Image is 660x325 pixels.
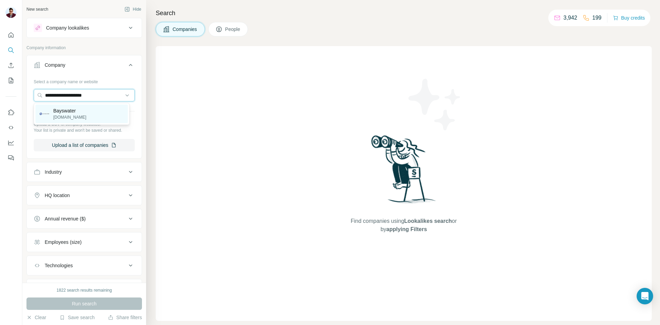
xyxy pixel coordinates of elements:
[5,44,16,56] button: Search
[34,76,135,85] div: Select a company name or website
[34,139,135,151] button: Upload a list of companies
[34,127,135,133] p: Your list is private and won't be saved or shared.
[5,137,16,149] button: Dashboard
[27,234,142,250] button: Employees (size)
[26,314,46,321] button: Clear
[57,287,112,293] div: 1822 search results remaining
[45,215,86,222] div: Annual revenue ($)
[563,14,577,22] p: 3,942
[386,226,427,232] span: applying Filters
[225,26,241,33] span: People
[27,187,142,204] button: HQ location
[45,169,62,175] div: Industry
[5,152,16,164] button: Feedback
[108,314,142,321] button: Share filters
[53,114,86,120] p: [DOMAIN_NAME]
[5,7,16,18] img: Avatar
[404,74,466,136] img: Surfe Illustration - Stars
[637,288,653,304] div: Open Intercom Messenger
[26,6,48,12] div: New search
[40,112,49,116] img: Bayswater
[27,210,142,227] button: Annual revenue ($)
[5,74,16,87] button: My lists
[404,218,452,224] span: Lookalikes search
[368,133,440,210] img: Surfe Illustration - Woman searching with binoculars
[27,257,142,274] button: Technologies
[5,59,16,72] button: Enrich CSV
[5,29,16,41] button: Quick start
[59,314,95,321] button: Save search
[46,24,89,31] div: Company lookalikes
[45,192,70,199] div: HQ location
[592,14,602,22] p: 199
[27,57,142,76] button: Company
[27,281,142,297] button: Keywords
[5,121,16,134] button: Use Surfe API
[53,107,86,114] p: Bayswater
[156,8,652,18] h4: Search
[45,62,65,68] div: Company
[349,217,459,234] span: Find companies using or by
[45,262,73,269] div: Technologies
[5,106,16,119] button: Use Surfe on LinkedIn
[613,13,645,23] button: Buy credits
[26,45,142,51] p: Company information
[27,20,142,36] button: Company lookalikes
[173,26,198,33] span: Companies
[120,4,146,14] button: Hide
[27,164,142,180] button: Industry
[45,239,81,246] div: Employees (size)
